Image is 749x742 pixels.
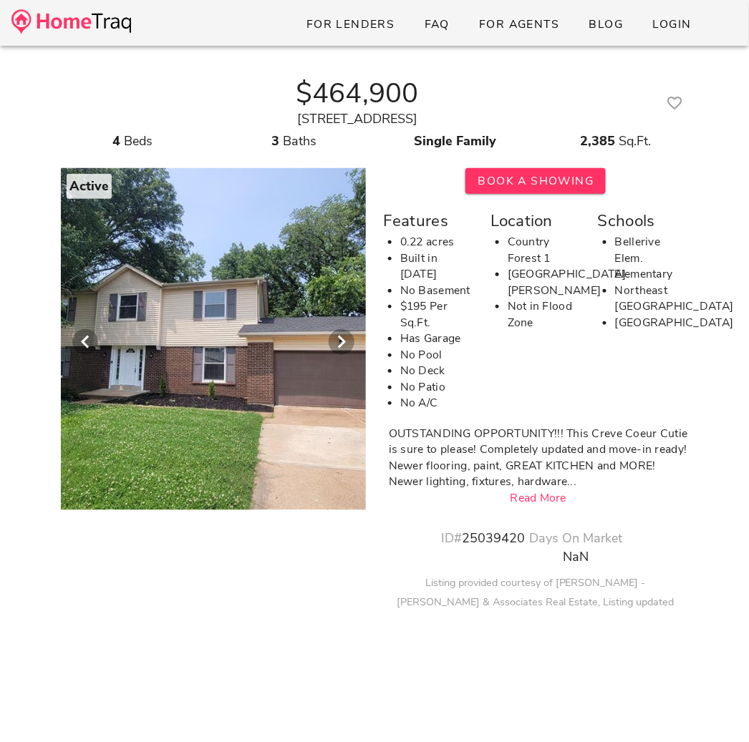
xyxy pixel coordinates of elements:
[412,11,462,37] a: FAQ
[113,132,121,150] strong: 4
[563,549,589,566] span: NaN
[125,132,153,150] span: Beds
[271,132,279,150] strong: 3
[568,474,577,489] span: ...
[477,173,594,189] span: Book A Showing
[615,315,688,331] li: [GEOGRAPHIC_DATA]
[677,673,749,742] iframe: Chat Widget
[478,16,559,32] span: For Agents
[400,283,473,299] li: No Basement
[424,16,450,32] span: FAQ
[294,11,407,37] a: For Lenders
[72,329,98,355] button: Previous visual
[641,11,703,37] a: Login
[306,16,395,32] span: For Lenders
[383,208,473,234] div: Features
[397,576,675,610] small: Listing provided courtesy of [PERSON_NAME] - [PERSON_NAME] & Associates Real Estate, Listing updated
[529,529,622,547] span: Days On Market
[400,234,473,250] li: 0.22 acres
[400,363,473,379] li: No Deck
[414,132,496,150] strong: Single Family
[400,395,473,411] li: No A/C
[400,298,473,331] li: $195 Per Sq.Ft.
[442,529,463,547] span: ID#
[400,379,473,396] li: No Patio
[442,529,523,567] div: 25039420
[400,347,473,363] li: No Pool
[598,208,688,234] div: Schools
[652,16,692,32] span: Login
[508,266,581,298] li: [GEOGRAPHIC_DATA][PERSON_NAME]
[615,283,688,315] li: Northeast [GEOGRAPHIC_DATA]
[61,109,654,129] div: [STREET_ADDRESS]
[508,298,581,331] li: Not in Flood Zone
[508,234,581,266] li: Country Forest 1
[467,11,571,37] a: For Agents
[491,208,581,234] div: Location
[296,74,419,112] strong: $464,900
[400,331,473,347] li: Has Garage
[619,132,652,150] span: Sq.Ft.
[577,11,635,37] a: Blog
[389,426,688,490] div: OUTSTANDING OPPORTUNITY!!! This Creve Coeur Cutie is sure to please! Completely updated and move-...
[465,168,605,194] button: Book A Showing
[329,329,354,355] button: Next visual
[511,490,567,506] a: Read More
[400,250,473,283] li: Built in [DATE]
[615,234,688,283] li: Bellerive Elem. Elementary
[69,177,109,195] strong: Active
[589,16,624,32] span: Blog
[283,132,316,150] span: Baths
[581,132,616,150] strong: 2,385
[11,9,131,34] img: desktop-logo.34a1112.png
